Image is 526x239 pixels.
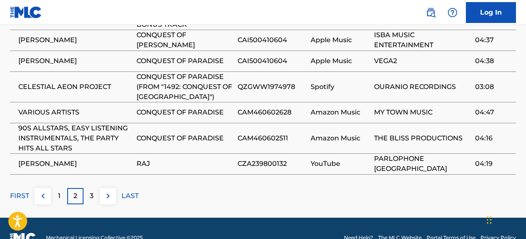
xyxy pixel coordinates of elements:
iframe: Chat Widget [484,199,526,239]
span: 04:37 [475,35,512,45]
p: 3 [90,191,94,201]
p: 1 [58,191,61,201]
span: OURANIO RECORDINGS [374,82,471,92]
span: CAI500410604 [238,35,306,45]
span: CONQUEST OF PARADISE [137,107,233,117]
a: Log In [466,2,516,23]
span: 04:19 [475,159,512,169]
span: CONQUEST OF PARADISE [137,56,233,66]
p: LAST [121,191,139,201]
span: MY TOWN MUSIC [374,107,471,117]
span: YouTube [311,159,370,169]
p: FIRST [10,191,29,201]
span: 04:38 [475,56,512,66]
span: Apple Music [311,56,370,66]
span: CAM460602628 [238,107,306,117]
span: Spotify [311,82,370,92]
span: CONQUEST OF [PERSON_NAME] [137,30,233,50]
span: 90S ALLSTARS, EASY LISTENING INSTRUMENTALS, THE PARTY HITS ALL STARS [18,123,132,153]
a: Public Search [422,4,439,21]
div: Help [444,4,461,21]
span: 04:16 [475,133,512,143]
span: VARIOUS ARTISTS [18,107,132,117]
span: CAM460602511 [238,133,306,143]
span: CELESTIAL AEON PROJECT [18,82,132,92]
img: MLC Logo [10,6,42,18]
span: 03:08 [475,82,512,92]
img: search [426,8,436,18]
span: [PERSON_NAME] [18,35,132,45]
span: RAJ [137,159,233,169]
img: help [448,8,458,18]
span: [PERSON_NAME] [18,159,132,169]
span: THE BLISS PRODUCTIONS [374,133,471,143]
span: 04:47 [475,107,512,117]
span: Amazon Music [311,133,370,143]
span: ISBA MUSIC ENTERTAINMENT [374,30,471,50]
span: [PERSON_NAME] [18,56,132,66]
span: CAI500410604 [238,56,306,66]
span: QZGWW1974978 [238,82,306,92]
img: left [38,191,48,201]
img: right [103,191,113,201]
span: Amazon Music [311,107,370,117]
div: Drag [487,207,492,232]
p: 2 [73,191,77,201]
span: CZA239800132 [238,159,306,169]
span: PARLOPHONE [GEOGRAPHIC_DATA] [374,154,471,174]
span: Apple Music [311,35,370,45]
span: VEGA2 [374,56,471,66]
span: CONQUEST OF PARADISE [137,133,233,143]
span: CONQUEST OF PARADISE (FROM "1492: CONQUEST OF [GEOGRAPHIC_DATA]") [137,72,233,102]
